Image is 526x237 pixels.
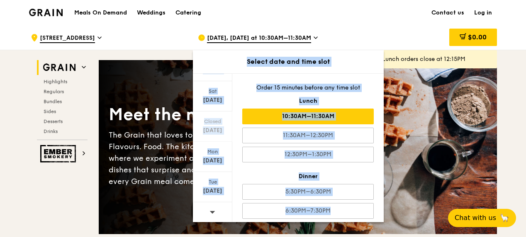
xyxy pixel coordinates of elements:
[194,126,231,135] div: [DATE]
[44,99,62,104] span: Bundles
[74,9,127,17] h1: Meals On Demand
[499,213,509,223] span: 🦙
[242,84,374,92] div: Order 15 minutes before any time slot
[193,57,384,67] div: Select date and time slot
[44,128,58,134] span: Drinks
[40,145,78,162] img: Ember Smokery web logo
[194,88,231,94] div: Sat
[194,187,231,195] div: [DATE]
[468,33,487,41] span: $0.00
[242,203,374,219] div: 6:30PM–7:30PM
[194,118,231,125] div: Closed
[109,129,298,187] div: The Grain that loves to play. With ingredients. Flavours. Food. The kitchen is our happy place, w...
[242,172,374,181] div: Dinner
[29,9,63,16] img: Grain
[40,34,95,43] span: [STREET_ADDRESS]
[242,97,374,105] div: Lunch
[448,209,516,227] button: Chat with us🦙
[242,147,374,162] div: 12:30PM–1:30PM
[40,60,78,75] img: Grain web logo
[109,104,298,126] div: Meet the new Grain
[194,96,231,104] div: [DATE]
[132,0,170,25] a: Weddings
[44,89,64,94] span: Regulars
[44,79,67,85] span: Highlights
[44,118,63,124] span: Desserts
[194,179,231,185] div: Tue
[382,55,490,63] div: Lunch orders close at 12:15PM
[170,0,206,25] a: Catering
[242,109,374,124] div: 10:30AM–11:30AM
[137,0,166,25] div: Weddings
[175,0,201,25] div: Catering
[242,128,374,143] div: 11:30AM–12:30PM
[469,0,497,25] a: Log in
[207,34,311,43] span: [DATE], [DATE] at 10:30AM–11:30AM
[44,109,56,114] span: Sides
[194,148,231,155] div: Mon
[426,0,469,25] a: Contact us
[242,184,374,200] div: 5:30PM–6:30PM
[455,213,496,223] span: Chat with us
[194,157,231,165] div: [DATE]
